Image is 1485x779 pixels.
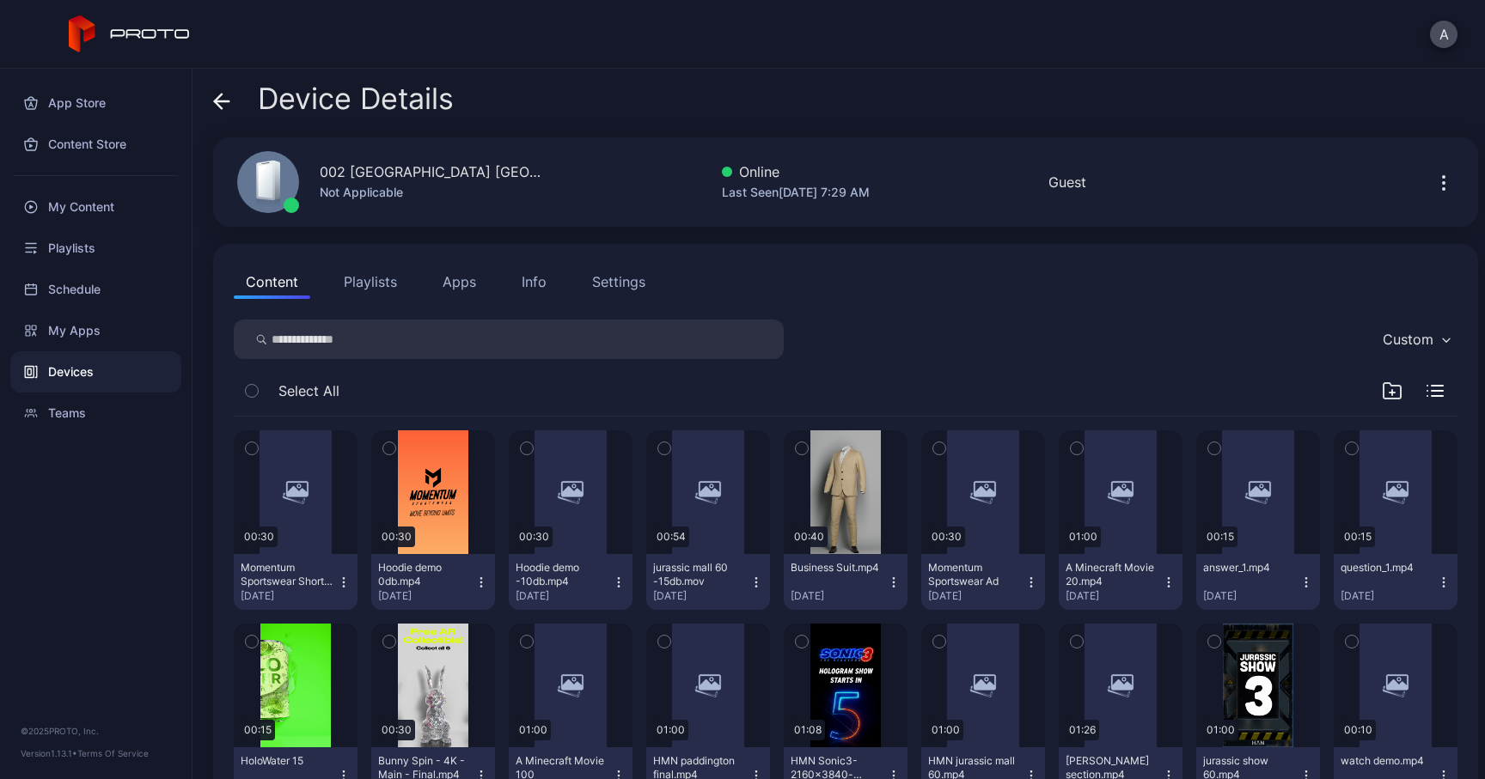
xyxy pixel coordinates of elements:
[258,82,454,115] span: Device Details
[784,554,907,610] button: Business Suit.mp4[DATE]
[10,124,181,165] a: Content Store
[1203,589,1299,603] div: [DATE]
[378,589,474,603] div: [DATE]
[592,271,645,292] div: Settings
[320,182,543,203] div: Not Applicable
[791,561,885,575] div: Business Suit.mp4
[1383,331,1433,348] div: Custom
[278,380,339,401] span: Select All
[1059,554,1182,610] button: A Minecraft Movie 20.mp4[DATE]
[1374,320,1457,359] button: Custom
[510,265,559,299] button: Info
[722,182,870,203] div: Last Seen [DATE] 7:29 AM
[320,161,543,182] div: 002 [GEOGRAPHIC_DATA] [GEOGRAPHIC_DATA]
[722,161,870,182] div: Online
[1066,561,1160,588] div: A Minecraft Movie 20.mp4
[234,554,357,610] button: Momentum Sportswear Shorts -10db.mp4[DATE]
[10,269,181,310] a: Schedule
[1341,561,1435,575] div: question_1.mp4
[431,265,488,299] button: Apps
[77,748,149,758] a: Terms Of Service
[1341,754,1435,768] div: watch demo.mp4
[791,589,887,603] div: [DATE]
[928,589,1024,603] div: [DATE]
[241,561,335,588] div: Momentum Sportswear Shorts -10db.mp4
[1341,589,1437,603] div: [DATE]
[580,265,657,299] button: Settings
[234,265,310,299] button: Content
[241,589,337,603] div: [DATE]
[928,561,1023,588] div: Momentum Sportswear Ad
[653,561,748,588] div: jurassic mall 60 -15db.mov
[1048,172,1086,192] div: Guest
[1066,589,1162,603] div: [DATE]
[646,554,770,610] button: jurassic mall 60 -15db.mov[DATE]
[378,561,473,588] div: Hoodie demo 0db.mp4
[921,554,1045,610] button: Momentum Sportswear Ad[DATE]
[332,265,409,299] button: Playlists
[21,748,77,758] span: Version 1.13.1 •
[10,393,181,434] a: Teams
[241,754,335,768] div: HoloWater 15
[10,82,181,124] a: App Store
[21,724,171,738] div: © 2025 PROTO, Inc.
[509,554,632,610] button: Hoodie demo -10db.mp4[DATE]
[522,271,547,292] div: Info
[1203,561,1298,575] div: answer_1.mp4
[516,561,610,588] div: Hoodie demo -10db.mp4
[10,228,181,269] a: Playlists
[1430,21,1457,48] button: A
[371,554,495,610] button: Hoodie demo 0db.mp4[DATE]
[653,589,749,603] div: [DATE]
[10,351,181,393] a: Devices
[10,310,181,351] a: My Apps
[516,589,612,603] div: [DATE]
[1196,554,1320,610] button: answer_1.mp4[DATE]
[1334,554,1457,610] button: question_1.mp4[DATE]
[10,186,181,228] a: My Content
